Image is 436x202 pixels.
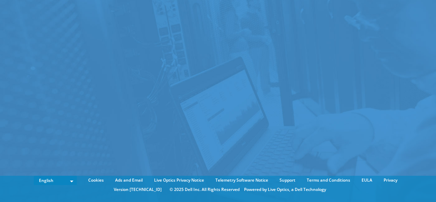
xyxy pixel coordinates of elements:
a: Terms and Conditions [302,176,355,184]
a: Ads and Email [110,176,148,184]
li: Powered by Live Optics, a Dell Technology [244,186,326,193]
a: Cookies [83,176,109,184]
a: Telemetry Software Notice [210,176,273,184]
a: EULA [356,176,377,184]
a: Live Optics Privacy Notice [149,176,209,184]
li: © 2025 Dell Inc. All Rights Reserved [166,186,243,193]
a: Privacy [378,176,403,184]
li: Version [TECHNICAL_ID] [110,186,165,193]
a: Support [274,176,301,184]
